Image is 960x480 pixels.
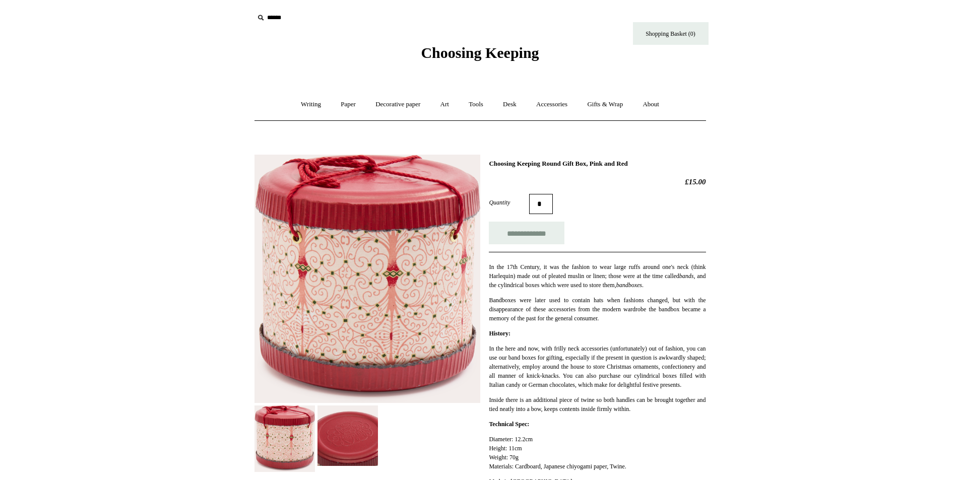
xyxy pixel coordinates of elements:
em: bandboxes [616,282,642,289]
img: Choosing Keeping Round Gift Box, Pink and Red [254,405,315,472]
a: Paper [332,91,365,118]
em: bands [679,272,694,280]
a: About [633,91,668,118]
img: Choosing Keeping Round Gift Box, Pink and Red [317,405,378,466]
p: Inside there is an additional piece of twine so both handles can be brought together and tied nea... [489,395,706,414]
img: Choosing Keeping Round Gift Box, Pink and Red [254,155,480,403]
a: Writing [292,91,330,118]
strong: Technical Spec: [489,421,529,428]
a: Shopping Basket (0) [633,22,709,45]
a: Art [431,91,458,118]
span: Choosing Keeping [421,44,539,61]
a: Gifts & Wrap [578,91,632,118]
a: Decorative paper [366,91,429,118]
h1: Choosing Keeping Round Gift Box, Pink and Red [489,160,706,168]
p: In the here and now, with frilly neck accessories (unfortunately) out of fashion, you can use our... [489,344,706,389]
p: In the 17th Century, it was the fashion to wear large ruffs around one's neck (think Harlequin) m... [489,262,706,290]
p: Bandboxes were later used to contain hats when fashions changed, but with the disappearance of th... [489,296,706,323]
a: Accessories [527,91,577,118]
a: Desk [494,91,526,118]
label: Quantity [489,198,529,207]
strong: History: [489,330,510,337]
h2: £15.00 [489,177,706,186]
a: Choosing Keeping [421,52,539,59]
p: Diameter: 12.2cm Height: 11cm Weight: 70g Materials: Cardboard, Japanese chiyogami paper, Twine. [489,435,706,471]
a: Tools [460,91,492,118]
